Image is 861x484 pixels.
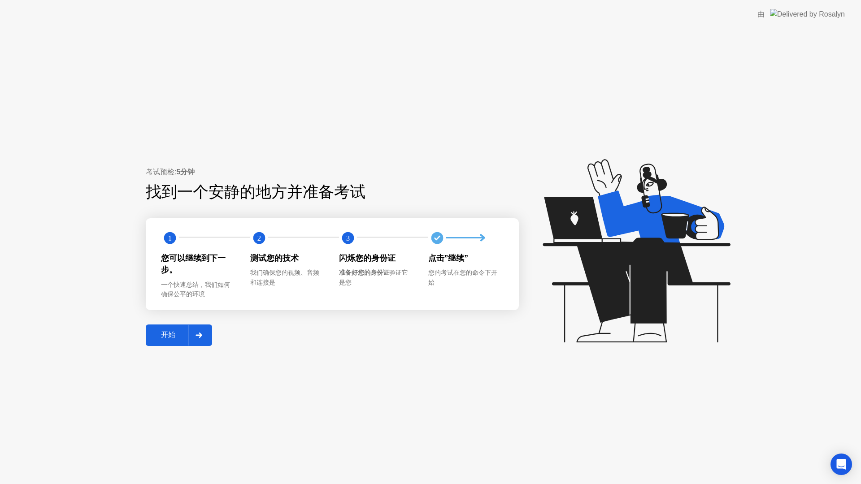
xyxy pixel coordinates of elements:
div: 由 [757,9,765,20]
div: 测试您的技术 [250,252,325,264]
div: 找到一个安静的地方并准备考试 [146,180,462,204]
img: Delivered by Rosalyn [770,9,845,19]
b: 5分钟 [176,168,195,176]
div: 一个快速总结，我们如何确保公平的环境 [161,280,236,299]
div: 您的考试在您的命令下开始 [428,268,503,287]
div: 点击”继续” [428,252,503,264]
div: Open Intercom Messenger [831,454,852,475]
div: 您可以继续到下一步。 [161,252,236,276]
text: 2 [257,234,261,242]
div: 我们确保您的视频、音频和连接是 [250,268,325,287]
div: 验证它是您 [339,268,414,287]
div: 开始 [148,330,188,340]
div: 闪烁您的身份证 [339,252,414,264]
div: 考试预检: [146,167,519,177]
b: 准备好您的身份证 [339,269,389,276]
button: 开始 [146,324,212,346]
text: 3 [346,234,350,242]
text: 1 [168,234,172,242]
